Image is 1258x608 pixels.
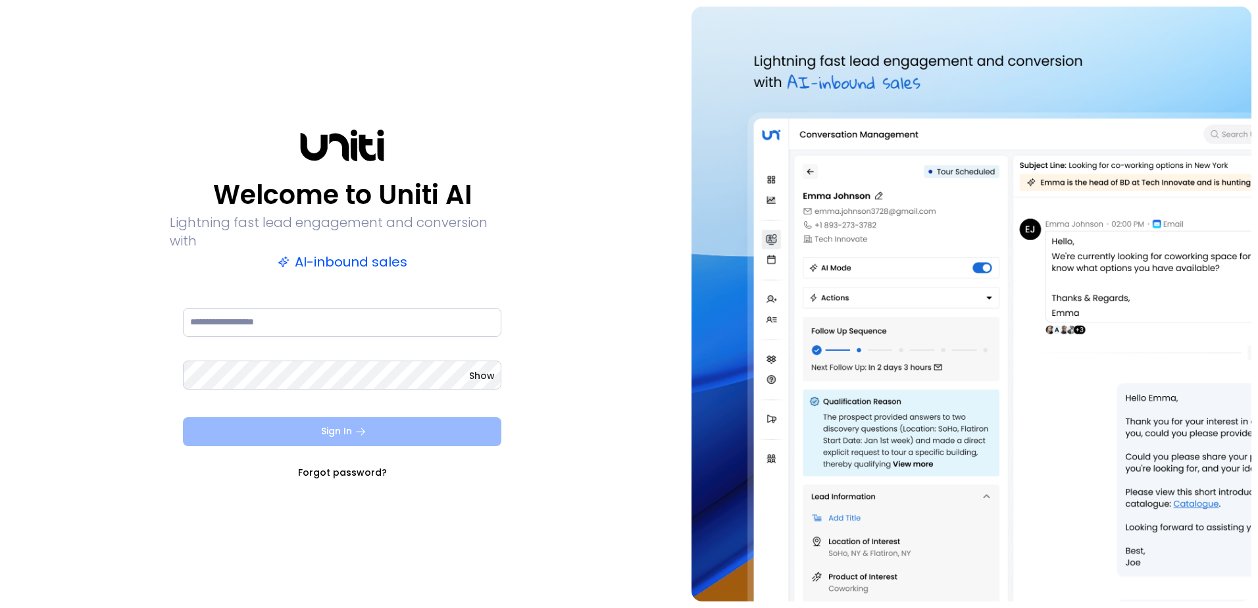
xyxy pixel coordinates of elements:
p: Lightning fast lead engagement and conversion with [170,213,515,250]
p: Welcome to Uniti AI [213,179,472,211]
p: AI-inbound sales [278,253,407,271]
button: Sign In [183,417,501,446]
button: Show [469,369,495,382]
a: Forgot password? [298,466,387,479]
img: auth-hero.png [692,7,1251,601]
